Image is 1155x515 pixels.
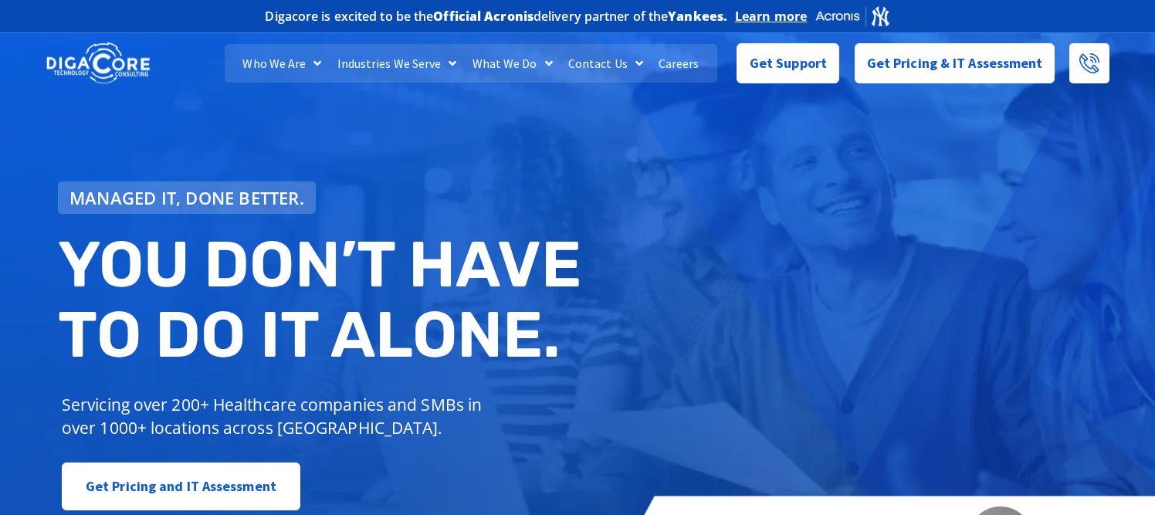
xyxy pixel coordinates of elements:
[867,48,1043,79] span: Get Pricing & IT Assessment
[58,181,316,214] a: Managed IT, done better.
[855,43,1055,83] a: Get Pricing & IT Assessment
[750,48,827,79] span: Get Support
[735,8,807,24] a: Learn more
[62,393,493,439] p: Servicing over 200+ Healthcare companies and SMBs in over 1000+ locations across [GEOGRAPHIC_DATA].
[330,44,465,83] a: Industries We Serve
[465,44,561,83] a: What We Do
[235,44,329,83] a: Who We Are
[433,8,533,25] b: Official Acronis
[225,44,718,83] nav: Menu
[815,5,890,27] img: Acronis
[668,8,727,25] b: Yankees.
[265,10,727,22] h2: Digacore is excited to be the delivery partner of the
[737,43,839,83] a: Get Support
[86,471,276,502] span: Get Pricing and IT Assessment
[46,41,150,86] img: DigaCore Technology Consulting
[62,462,300,510] a: Get Pricing and IT Assessment
[561,44,651,83] a: Contact Us
[58,229,589,371] h2: You don’t have to do IT alone.
[651,44,707,83] a: Careers
[69,189,304,206] span: Managed IT, done better.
